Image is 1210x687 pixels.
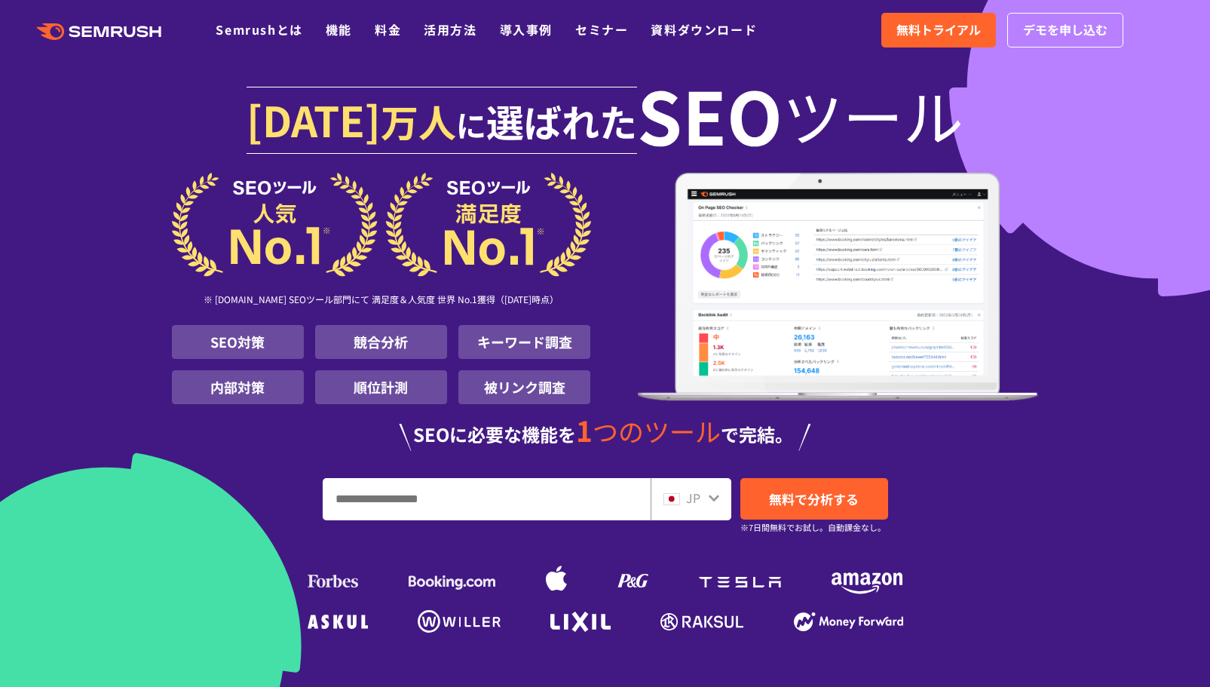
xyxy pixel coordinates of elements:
span: [DATE] [247,89,381,149]
a: セミナー [575,20,628,38]
a: 導入事例 [500,20,553,38]
div: ※ [DOMAIN_NAME] SEOツール部門にて 満足度＆人気度 世界 No.1獲得（[DATE]時点） [172,277,591,325]
div: SEOに必要な機能を [172,416,1039,451]
li: SEO対策 [172,325,304,359]
li: 順位計測 [315,370,447,404]
a: 無料トライアル [881,13,996,48]
small: ※7日間無料でお試し。自動課金なし。 [740,520,886,535]
li: 内部対策 [172,370,304,404]
span: 選ばれた [486,94,637,148]
li: 競合分析 [315,325,447,359]
span: 1 [576,409,593,450]
a: Semrushとは [216,20,302,38]
li: キーワード調査 [458,325,590,359]
a: 無料で分析する [740,478,888,520]
span: デモを申し込む [1023,20,1107,40]
span: JP [686,489,700,507]
span: に [456,103,486,146]
li: 被リンク調査 [458,370,590,404]
span: ツール [783,84,963,145]
a: 機能 [326,20,352,38]
span: 無料トライアル [896,20,981,40]
a: 資料ダウンロード [651,20,757,38]
input: URL、キーワードを入力してください [323,479,650,520]
a: 料金 [375,20,401,38]
span: つのツール [593,413,721,449]
a: 活用方法 [424,20,476,38]
span: SEO [637,84,783,145]
span: で完結。 [721,421,793,447]
a: デモを申し込む [1007,13,1123,48]
span: 万人 [381,94,456,148]
span: 無料で分析する [769,489,859,508]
